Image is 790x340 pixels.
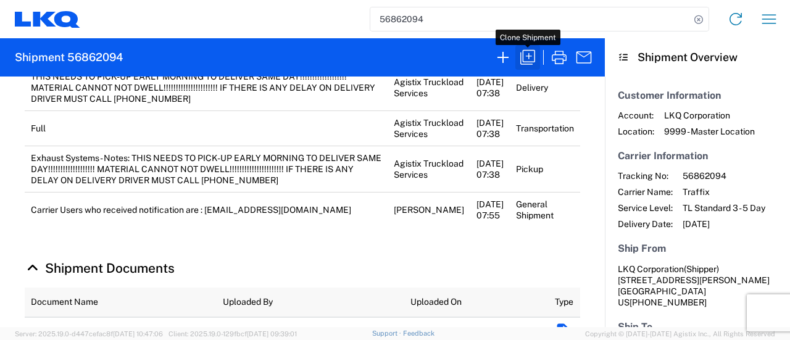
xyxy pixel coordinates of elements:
[388,110,470,146] td: Agistix Truckload Services
[618,264,684,274] span: LKQ Corporation
[618,150,777,162] h5: Carrier Information
[549,288,580,317] th: Type
[683,186,765,197] span: Traffix
[510,110,580,146] td: Transportation
[683,170,765,181] span: 56862094
[25,110,388,146] td: Full
[664,110,755,121] span: LKQ Corporation
[25,192,388,227] td: Carrier Users who received notification are : [EMAIL_ADDRESS][DOMAIN_NAME]
[388,146,470,192] td: Agistix Truckload Services
[470,146,510,192] td: [DATE] 07:38
[168,330,297,338] span: Client: 2025.19.0-129fbcf
[618,218,673,230] span: Delivery Date:
[25,260,175,276] a: Hide Details
[370,7,690,31] input: Shipment, tracking or reference number
[683,218,765,230] span: [DATE]
[388,64,470,110] td: Agistix Truckload Services
[403,330,434,337] a: Feedback
[618,202,673,214] span: Service Level:
[510,192,580,227] td: General Shipment
[470,110,510,146] td: [DATE] 07:38
[555,324,574,339] em: Download
[618,89,777,101] h5: Customer Information
[510,64,580,110] td: Delivery
[618,110,654,121] span: Account:
[684,264,719,274] span: (Shipper)
[470,64,510,110] td: [DATE] 07:38
[618,126,654,137] span: Location:
[585,328,775,339] span: Copyright © [DATE]-[DATE] Agistix Inc., All Rights Reserved
[217,288,404,317] th: Uploaded By
[618,170,673,181] span: Tracking No:
[404,288,549,317] th: Uploaded On
[664,126,755,137] span: 9999 - Master Location
[618,263,777,308] address: [GEOGRAPHIC_DATA] US
[618,275,770,285] span: [STREET_ADDRESS][PERSON_NAME]
[618,243,777,254] h5: Ship From
[247,330,297,338] span: [DATE] 09:39:01
[15,50,123,65] h2: Shipment 56862094
[113,330,163,338] span: [DATE] 10:47:06
[25,64,388,110] td: THIS NEEDS TO PICK-UP EARLY MORNING TO DELIVER SAME DAY!!!!!!!!!!!!!!!!!!! MATERIAL CANNOT NOT DW...
[683,202,765,214] span: TL Standard 3 - 5 Day
[15,330,163,338] span: Server: 2025.19.0-d447cefac8f
[25,146,388,192] td: Exhaust Systems - Notes: THIS NEEDS TO PICK-UP EARLY MORNING TO DELIVER SAME DAY!!!!!!!!!!!!!!!!!...
[470,192,510,227] td: [DATE] 07:55
[605,38,790,77] header: Shipment Overview
[388,192,470,227] td: [PERSON_NAME]
[25,288,217,317] th: Document Name
[618,321,777,333] h5: Ship To
[618,186,673,197] span: Carrier Name:
[510,146,580,192] td: Pickup
[372,330,403,337] a: Support
[630,297,707,307] span: [PHONE_NUMBER]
